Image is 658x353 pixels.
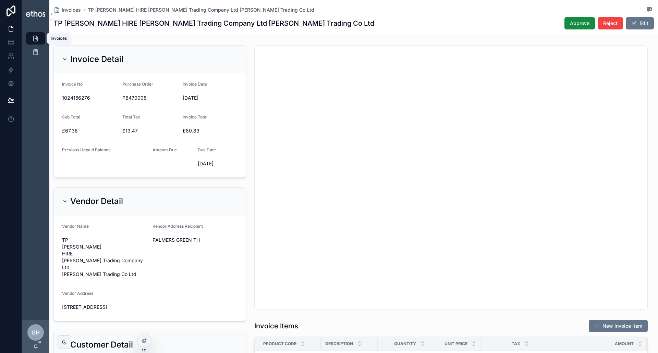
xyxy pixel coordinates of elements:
[62,224,89,229] span: Vendor Name
[255,46,647,310] iframe: pdf-iframe
[88,7,314,13] a: TP [PERSON_NAME] HIRE [PERSON_NAME] Trading Company Ltd [PERSON_NAME] Trading Co Ltd
[153,224,203,229] span: Vendor Address Recipient
[153,147,177,152] span: Amount Due
[263,341,296,346] span: Product Code
[444,341,467,346] span: Unit Price
[70,196,123,207] h2: Vendor Detail
[198,160,237,167] span: [DATE]
[51,36,67,41] div: Invoices
[62,291,93,296] span: Vendor Address
[589,320,648,332] button: New Invoice Item
[62,304,237,311] span: [STREET_ADDRESS]
[62,7,81,13] span: Invoices
[22,27,49,67] div: scrollable content
[122,81,153,87] span: Purchase Order
[394,341,416,346] span: Quantity
[70,54,123,65] h2: Invoice Detail
[62,127,117,134] span: £67.36
[198,147,216,152] span: Due Date
[564,17,595,29] button: Approve
[122,127,177,134] span: £13.47
[615,341,634,346] span: Amount
[53,18,374,28] h1: TP [PERSON_NAME] HIRE [PERSON_NAME] Trading Company Ltd [PERSON_NAME] Trading Co Ltd
[26,11,45,16] img: App logo
[122,114,140,119] span: Total Tax
[183,94,237,101] span: [DATE]
[62,81,83,87] span: Invoice No
[183,127,237,134] span: £80.83
[53,7,81,13] a: Invoices
[183,114,207,119] span: Invoice Total
[626,17,654,29] button: Edit
[153,237,237,243] span: PALMERS GREEN TH
[62,94,117,101] span: 1024156276
[153,160,157,167] span: --
[570,20,589,27] span: Approve
[512,341,520,346] span: Tax
[70,339,133,350] h2: Customer Detail
[603,20,618,27] span: Reject
[183,81,207,87] span: Invoice Date
[62,147,111,152] span: Previous Unpaid Balance
[325,341,353,346] span: Description
[32,328,40,337] span: GH
[62,114,80,119] span: Sub Total
[598,17,623,29] button: Reject
[254,321,298,331] h1: Invoice Items
[122,94,177,101] span: P6470008
[62,160,66,167] span: --
[62,237,147,278] span: TP [PERSON_NAME] HIRE [PERSON_NAME] Trading Company Ltd [PERSON_NAME] Trading Co Ltd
